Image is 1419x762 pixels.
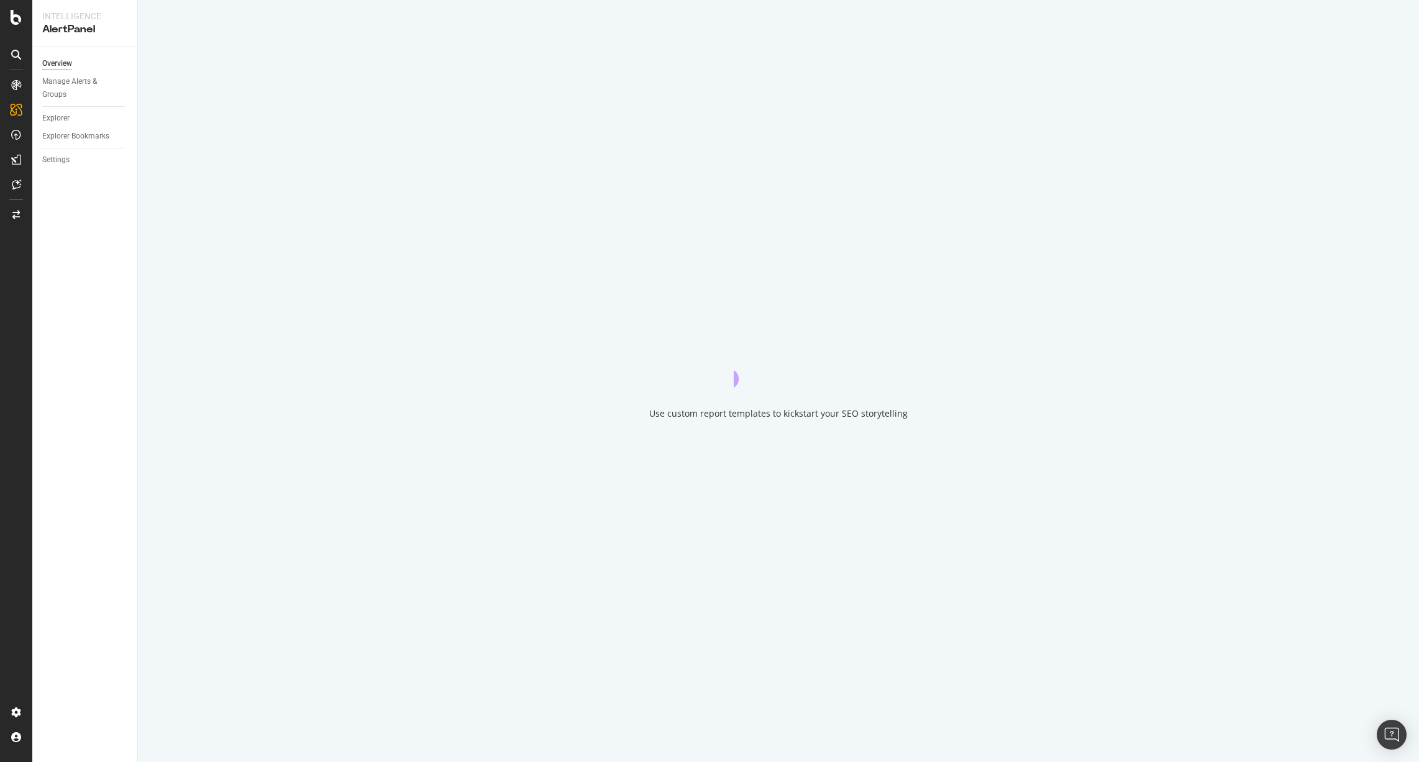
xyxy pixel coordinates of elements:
[649,407,908,420] div: Use custom report templates to kickstart your SEO storytelling
[42,153,129,166] a: Settings
[734,343,823,388] div: animation
[42,57,72,70] div: Overview
[42,130,129,143] a: Explorer Bookmarks
[42,75,129,101] a: Manage Alerts & Groups
[42,112,70,125] div: Explorer
[42,153,70,166] div: Settings
[42,57,129,70] a: Overview
[42,10,127,22] div: Intelligence
[42,22,127,37] div: AlertPanel
[42,130,109,143] div: Explorer Bookmarks
[42,112,129,125] a: Explorer
[1377,720,1407,750] div: Open Intercom Messenger
[42,75,117,101] div: Manage Alerts & Groups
